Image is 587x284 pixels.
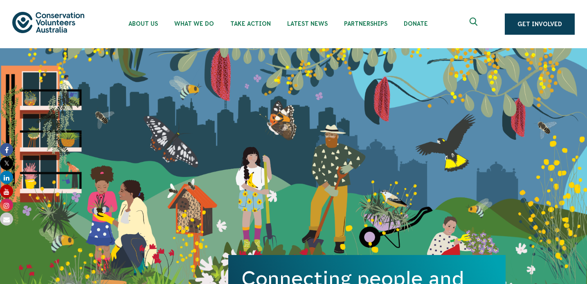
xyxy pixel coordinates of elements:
span: Latest News [287,20,328,27]
span: Expand search box [470,18,480,31]
span: About Us [128,20,158,27]
span: Donate [404,20,428,27]
a: Get Involved [505,13,575,35]
span: Take Action [230,20,271,27]
span: What We Do [174,20,214,27]
img: logo.svg [12,12,84,33]
button: Expand search box Close search box [465,14,484,34]
span: Partnerships [344,20,387,27]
